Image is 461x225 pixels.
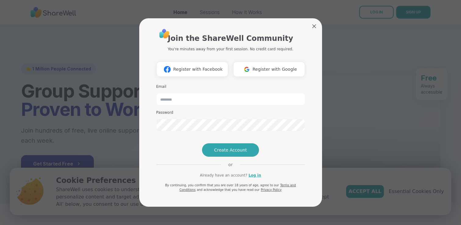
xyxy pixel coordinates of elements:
[261,188,282,191] a: Privacy Policy
[233,62,305,77] button: Register with Google
[173,66,222,73] span: Register with Facebook
[249,173,261,178] a: Log in
[156,110,305,115] h3: Password
[214,147,247,153] span: Create Account
[158,27,171,41] img: ShareWell Logo
[156,84,305,89] h3: Email
[200,173,247,178] span: Already have an account?
[221,162,240,168] span: or
[241,64,253,75] img: ShareWell Logomark
[156,62,228,77] button: Register with Facebook
[202,143,259,157] button: Create Account
[197,188,260,191] span: and acknowledge that you have read our
[165,184,279,187] span: By continuing, you confirm that you are over 18 years of age, agree to our
[168,46,293,52] p: You're minutes away from your first session. No credit card required.
[179,184,296,191] a: Terms and Conditions
[168,33,293,44] h1: Join the ShareWell Community
[161,64,173,75] img: ShareWell Logomark
[253,66,297,73] span: Register with Google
